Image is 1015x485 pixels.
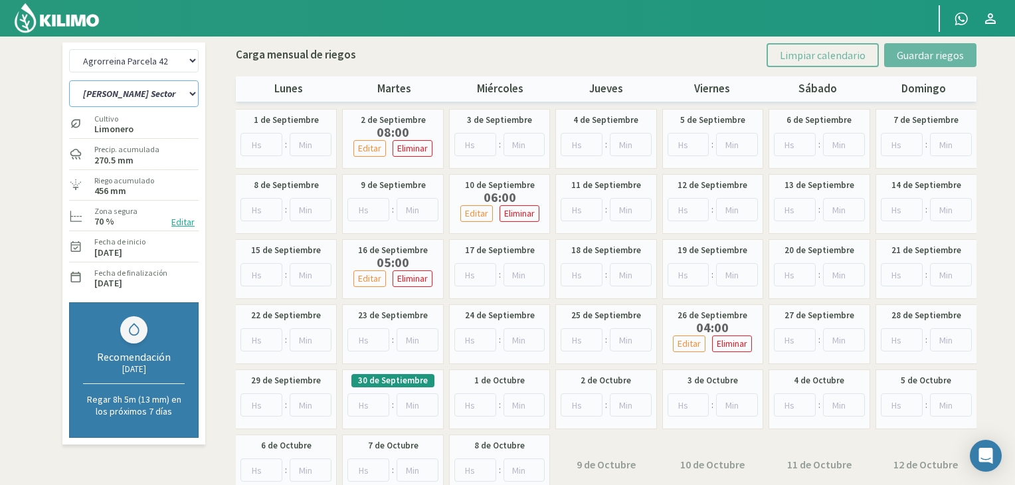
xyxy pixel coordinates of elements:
input: Min [397,198,438,221]
input: Min [610,393,652,417]
span: : [392,398,394,412]
span: : [499,138,501,151]
input: Min [397,328,438,351]
label: [DATE] [94,248,122,257]
label: 06:00 [457,192,543,203]
input: Hs [347,393,389,417]
span: : [499,398,501,412]
input: Min [290,458,331,482]
span: : [925,268,927,282]
input: Hs [774,133,816,156]
label: 12 de Septiembre [678,179,747,192]
input: Min [823,263,865,286]
input: Min [930,198,972,221]
label: 05:00 [350,257,436,268]
span: : [711,268,713,282]
span: Limpiar calendario [780,48,866,62]
div: Open Intercom Messenger [970,440,1002,472]
input: Hs [240,198,282,221]
input: Hs [774,263,816,286]
input: Hs [240,393,282,417]
span: : [711,398,713,412]
p: Editar [465,206,488,221]
label: 6 de Septiembre [786,114,852,127]
input: Min [610,263,652,286]
input: Hs [881,133,923,156]
span: : [499,463,501,477]
input: Hs [561,198,602,221]
input: Min [930,393,972,417]
input: Hs [881,328,923,351]
input: Min [930,133,972,156]
button: Editar [353,140,386,157]
input: Hs [774,393,816,417]
input: Hs [668,133,709,156]
input: Hs [240,133,282,156]
input: Hs [454,393,496,417]
p: miércoles [448,80,553,98]
input: Hs [454,263,496,286]
label: Zona segura [94,205,138,217]
span: : [605,333,607,347]
span: : [818,268,820,282]
span: : [285,333,287,347]
label: 13 de Septiembre [784,179,854,192]
label: 5 de Septiembre [680,114,745,127]
span: : [818,138,820,151]
span: : [925,333,927,347]
span: : [285,268,287,282]
input: Min [823,198,865,221]
span: : [818,203,820,217]
input: Hs [561,328,602,351]
label: 3 de Octubre [688,374,738,387]
span: : [392,203,394,217]
label: 18 de Septiembre [571,244,641,257]
label: 04:00 [670,322,755,333]
input: Min [397,458,438,482]
input: Min [716,393,758,417]
input: Hs [668,393,709,417]
label: 7 de Octubre [368,439,418,452]
label: 25 de Septiembre [571,309,641,322]
span: : [605,398,607,412]
button: Editar [167,215,199,230]
p: martes [341,80,447,98]
p: Regar 8h 5m (13 mm) en los próximos 7 días [83,393,185,417]
button: Limpiar calendario [767,43,879,67]
p: Eliminar [397,141,428,156]
input: Min [930,328,972,351]
label: 1 de Septiembre [254,114,319,127]
span: : [925,138,927,151]
label: 11 de Octubre [787,456,852,472]
p: Editar [358,141,381,156]
span: : [499,333,501,347]
p: viernes [659,80,765,98]
label: 4 de Septiembre [573,114,638,127]
label: [DATE] [94,279,122,288]
label: 8 de Octubre [474,439,525,452]
input: Hs [347,458,389,482]
input: Min [290,263,331,286]
label: 8 de Septiembre [254,179,319,192]
input: Hs [881,198,923,221]
label: 3 de Septiembre [467,114,532,127]
input: Hs [240,458,282,482]
label: 26 de Septiembre [678,309,747,322]
span: : [392,463,394,477]
button: Eliminar [712,336,752,352]
label: 7 de Septiembre [893,114,959,127]
span: : [711,203,713,217]
label: 08:00 [350,127,436,138]
input: Min [610,328,652,351]
button: Guardar riegos [884,43,976,67]
button: Eliminar [500,205,539,222]
label: Fecha de finalización [94,267,167,279]
label: 12 de Octubre [893,456,958,472]
span: Guardar riegos [897,48,964,62]
label: 1 de Octubre [474,374,525,387]
input: Min [823,133,865,156]
span: : [818,333,820,347]
input: Hs [561,133,602,156]
label: 10 de Octubre [680,456,745,472]
input: Hs [774,198,816,221]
